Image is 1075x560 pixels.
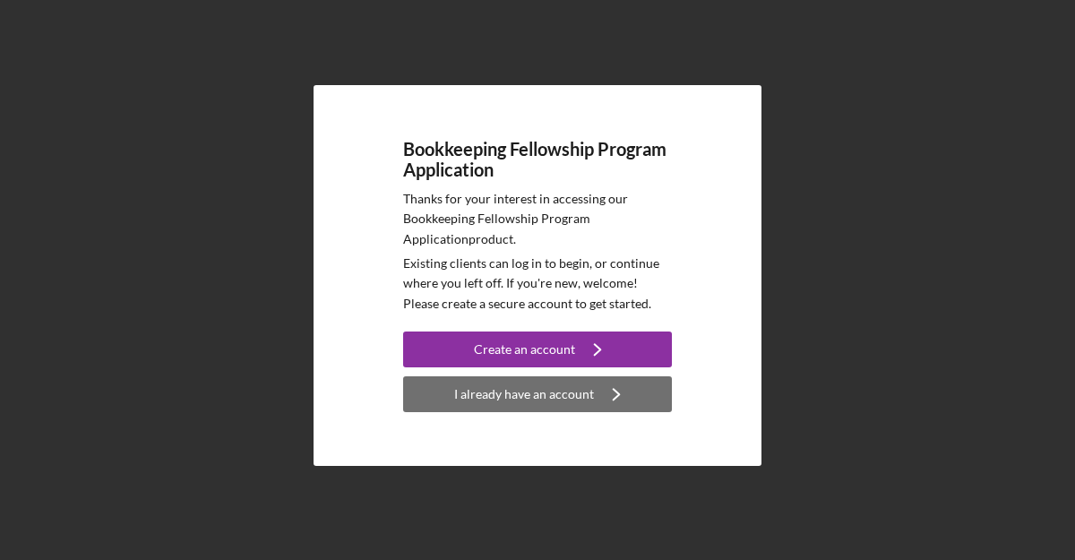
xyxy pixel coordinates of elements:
p: Existing clients can log in to begin, or continue where you left off. If you're new, welcome! Ple... [403,254,672,314]
a: Create an account [403,332,672,372]
button: Create an account [403,332,672,367]
div: I already have an account [454,376,594,412]
div: Create an account [474,332,575,367]
h4: Bookkeeping Fellowship Program Application [403,139,672,180]
button: I already have an account [403,376,672,412]
p: Thanks for your interest in accessing our Bookkeeping Fellowship Program Application product. [403,189,672,249]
